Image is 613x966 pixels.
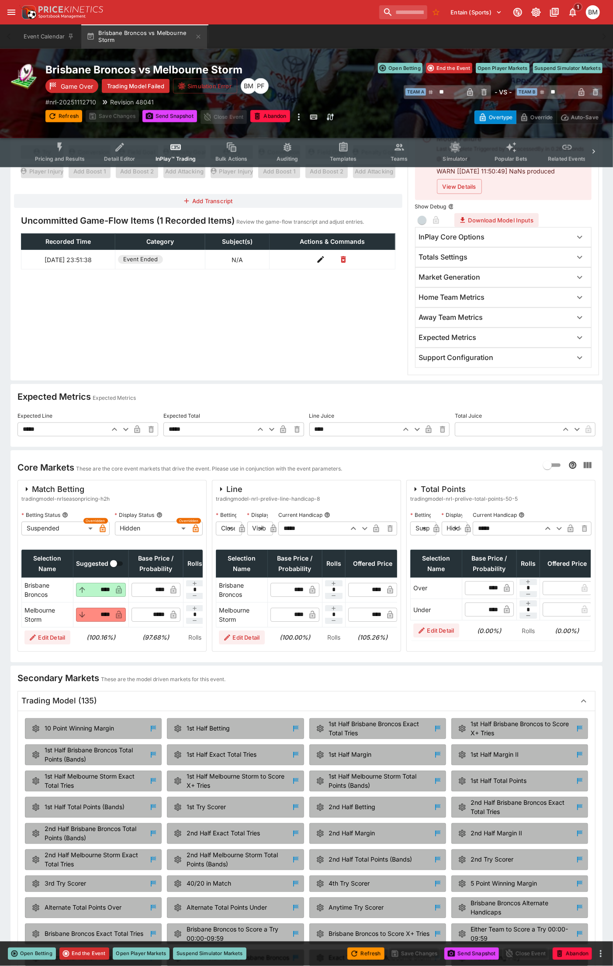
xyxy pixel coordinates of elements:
button: Current Handicap [324,512,330,518]
label: Line Juice [309,409,450,422]
img: Sportsbook Management [38,14,86,18]
h6: (105.26%) [348,633,397,642]
button: Auto-Save [557,111,603,124]
th: Rolls [516,550,540,577]
p: 1st Half Melbourne Storm to Score X+ Tries [187,772,291,790]
td: Brisbane Broncos [22,577,73,602]
button: Toggle light/dark mode [528,4,544,20]
button: Refresh [45,110,82,122]
label: Expected Line [17,409,158,422]
h6: (97.68%) [131,633,180,642]
button: End the Event [426,63,472,73]
span: Suggested [76,558,108,569]
p: 2nd Half Margin II [471,829,523,838]
button: Send Snapshot [142,110,197,122]
p: 1st Half Brisbane Broncos to Score X+ Tries [471,720,575,738]
p: Expected Metrics [93,394,136,402]
td: Over [411,577,462,599]
p: 2nd Half Brisbane Broncos Exact Total Tries [471,798,575,817]
span: Pricing and Results [35,156,85,162]
p: 10 Point Winning Margin [45,724,114,733]
span: tradingmodel-nrlseasonpricing-h2h [21,495,110,503]
span: Related Events [548,156,586,162]
p: Display Status [247,511,287,519]
button: Show Debug [448,204,454,210]
h6: InPlay Core Options [419,232,485,242]
h6: Expected Metrics [419,333,477,342]
span: 1 [574,3,583,11]
span: Bulk Actions [215,156,248,162]
th: Base Price / Probability [462,550,516,577]
button: Brisbane Broncos vs Melbourne Storm [81,24,207,49]
p: Current Handicap [278,511,322,519]
button: more [596,949,606,959]
p: 1st Half Total Points (Bands) [45,803,125,812]
th: Offered Price [540,550,594,577]
th: Offered Price [345,550,400,577]
button: Display Status [156,512,163,518]
h6: (100.16%) [76,633,126,642]
button: End the Event [59,948,109,960]
p: 2nd Half Total Points (Bands) [329,855,412,864]
h6: (0.00%) [464,626,514,635]
p: 1st Half Total Points [471,776,527,786]
p: Override [530,113,553,122]
th: Selection Name [411,550,462,577]
p: Rolls [186,633,204,642]
p: Current Handicap [473,511,517,519]
button: Documentation [547,4,562,20]
p: Betting Status [21,511,60,519]
div: Match Betting [21,484,110,495]
p: 1st Half Melbourne Storm Total Points (Bands) [329,772,433,790]
td: [DATE] 23:51:38 [21,250,115,270]
p: 1st Half Betting [187,724,230,733]
p: Game Over [61,82,93,91]
p: Overtype [489,113,513,122]
div: Event type filters [28,136,585,167]
button: Simulation Error [173,79,237,93]
div: Start From [474,111,603,124]
p: Rolls [325,633,343,642]
p: Review the game-flow transcript and adjust entries. [236,218,364,226]
p: 1st Try Scorer [187,803,226,812]
div: WARN [[DATE] 11:50:49] NaNs produced [437,166,585,176]
button: more [294,110,304,124]
div: Suspended [410,521,429,535]
p: 2nd Half Melbourne Storm Exact Total Tries [45,851,149,869]
h6: (0.00%) [542,626,592,635]
button: Override [516,111,557,124]
div: Total Points [410,484,518,495]
p: 1st Half Brisbane Broncos Total Points (Bands) [45,746,149,764]
button: Edit Detail [219,630,265,644]
h6: - VS - [495,87,512,97]
span: Mark an event as closed and abandoned. [250,111,290,120]
button: BJ Martin [583,3,603,22]
td: Under [411,599,462,620]
th: Base Price / Probability [267,550,322,577]
span: Overridden [179,518,198,524]
h6: Home Team Metrics [419,293,485,302]
button: Edit Detail [24,630,71,644]
p: Display Status [442,511,481,519]
span: Auditing [277,156,298,162]
button: open drawer [3,4,19,20]
span: tradingmodel-nrl-prelive-total-points-50-5 [410,495,518,503]
p: 1st Half Melbourne Storm Exact Total Tries [45,772,149,790]
button: Event Calendar [18,24,80,49]
input: search [379,5,427,19]
p: Auto-Save [571,113,599,122]
p: Display Status [115,511,155,519]
div: Hidden [115,521,189,535]
th: Actions & Commands [270,234,395,250]
th: Base Price / Probability [128,550,183,577]
span: InPlay™ Trading [156,156,196,162]
p: 1st Half Margin [329,750,372,759]
button: Add Transcript [14,194,402,208]
p: Copy To Clipboard [45,97,96,107]
button: Suspend Simulator Markets [533,63,603,73]
th: Category [115,234,205,250]
p: 2nd Half Margin [329,829,375,838]
p: 5 Point Winning Margin [471,879,537,888]
span: Team B [517,88,537,96]
span: Templates [330,156,357,162]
